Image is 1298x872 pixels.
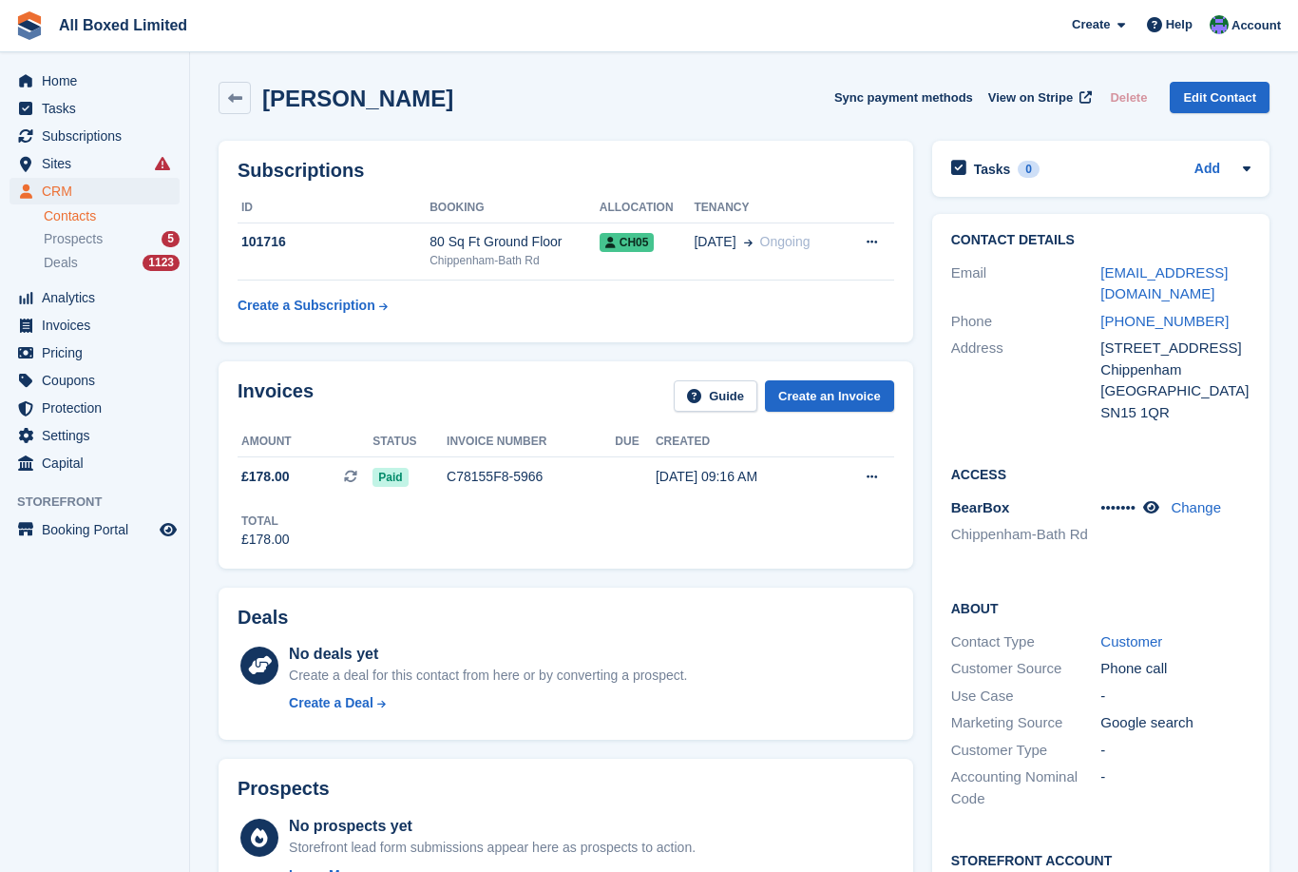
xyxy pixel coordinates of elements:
[42,395,156,421] span: Protection
[372,427,447,457] th: Status
[42,450,156,476] span: Capital
[44,207,180,225] a: Contacts
[951,686,1101,707] div: Use Case
[238,160,894,182] h2: Subscriptions
[951,499,1010,515] span: BearBox
[429,232,600,252] div: 80 Sq Ft Ground Floor
[1018,161,1040,178] div: 0
[1100,380,1250,402] div: [GEOGRAPHIC_DATA]
[1171,499,1221,515] a: Change
[10,178,180,204] a: menu
[600,193,695,223] th: Allocation
[289,693,687,713] a: Create a Deal
[951,850,1250,869] h2: Storefront Account
[42,123,156,149] span: Subscriptions
[1100,499,1136,515] span: •••••••
[1194,159,1220,181] a: Add
[951,262,1101,305] div: Email
[951,233,1250,248] h2: Contact Details
[1100,766,1250,809] div: -
[51,10,195,41] a: All Boxed Limited
[974,161,1011,178] h2: Tasks
[765,380,894,412] a: Create an Invoice
[951,766,1101,809] div: Accounting Nominal Code
[289,666,687,686] div: Create a deal for this contact from here or by converting a prospect.
[10,422,180,449] a: menu
[17,493,189,512] span: Storefront
[241,513,290,530] div: Total
[951,740,1101,762] div: Customer Type
[674,380,757,412] a: Guide
[1072,15,1110,34] span: Create
[694,193,842,223] th: Tenancy
[988,88,1073,107] span: View on Stripe
[42,312,156,339] span: Invoices
[951,524,1101,546] li: Chippenham-Bath Rd
[10,68,180,94] a: menu
[951,631,1101,653] div: Contact Type
[1100,264,1228,302] a: [EMAIL_ADDRESS][DOMAIN_NAME]
[951,712,1101,734] div: Marketing Source
[10,367,180,394] a: menu
[42,367,156,394] span: Coupons
[42,150,156,177] span: Sites
[10,284,180,311] a: menu
[44,230,103,248] span: Prospects
[238,778,330,800] h2: Prospects
[44,253,180,273] a: Deals 1123
[42,95,156,122] span: Tasks
[951,311,1101,333] div: Phone
[238,296,375,316] div: Create a Subscription
[694,232,735,252] span: [DATE]
[951,464,1250,483] h2: Access
[951,338,1101,423] div: Address
[238,288,388,323] a: Create a Subscription
[10,95,180,122] a: menu
[656,427,827,457] th: Created
[10,312,180,339] a: menu
[44,254,78,272] span: Deals
[1100,633,1162,649] a: Customer
[447,427,615,457] th: Invoice number
[42,422,156,449] span: Settings
[10,450,180,476] a: menu
[143,255,180,271] div: 1123
[1102,82,1155,113] button: Delete
[1100,686,1250,707] div: -
[44,229,180,249] a: Prospects 5
[10,516,180,543] a: menu
[289,838,696,858] div: Storefront lead form submissions appear here as prospects to action.
[42,284,156,311] span: Analytics
[238,607,288,629] h2: Deals
[10,339,180,366] a: menu
[1170,82,1269,113] a: Edit Contact
[1166,15,1193,34] span: Help
[951,598,1250,617] h2: About
[834,82,973,113] button: Sync payment methods
[1100,359,1250,381] div: Chippenham
[10,123,180,149] a: menu
[155,156,170,171] i: Smart entry sync failures have occurred
[447,467,615,487] div: C78155F8-5966
[429,252,600,269] div: Chippenham-Bath Rd
[42,339,156,366] span: Pricing
[289,815,696,838] div: No prospects yet
[1100,338,1250,359] div: [STREET_ADDRESS]
[1100,658,1250,680] div: Phone call
[162,231,180,247] div: 5
[241,467,290,487] span: £178.00
[951,658,1101,680] div: Customer Source
[289,643,687,666] div: No deals yet
[289,693,373,713] div: Create a Deal
[1231,16,1281,35] span: Account
[157,518,180,541] a: Preview store
[656,467,827,487] div: [DATE] 09:16 AM
[372,468,408,487] span: Paid
[1100,402,1250,424] div: SN15 1QR
[615,427,656,457] th: Due
[981,82,1096,113] a: View on Stripe
[238,380,314,412] h2: Invoices
[238,427,372,457] th: Amount
[262,86,453,111] h2: [PERSON_NAME]
[760,234,811,249] span: Ongoing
